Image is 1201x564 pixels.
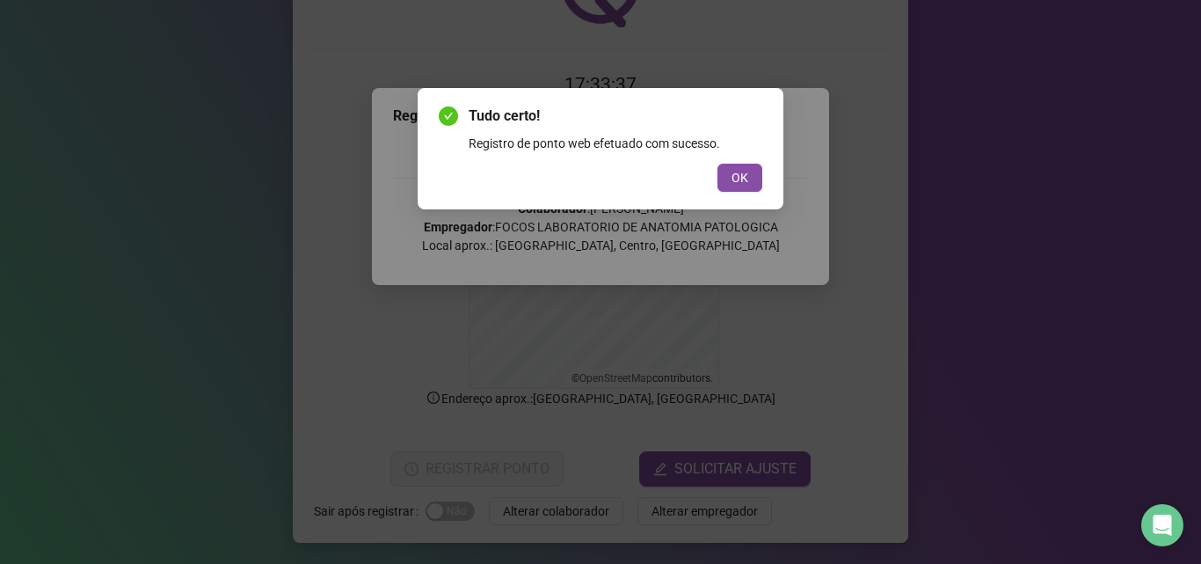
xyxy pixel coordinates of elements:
div: Open Intercom Messenger [1141,504,1183,546]
div: Registro de ponto web efetuado com sucesso. [469,134,762,153]
span: Tudo certo! [469,106,762,127]
span: check-circle [439,106,458,126]
span: OK [732,168,748,187]
button: OK [717,164,762,192]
